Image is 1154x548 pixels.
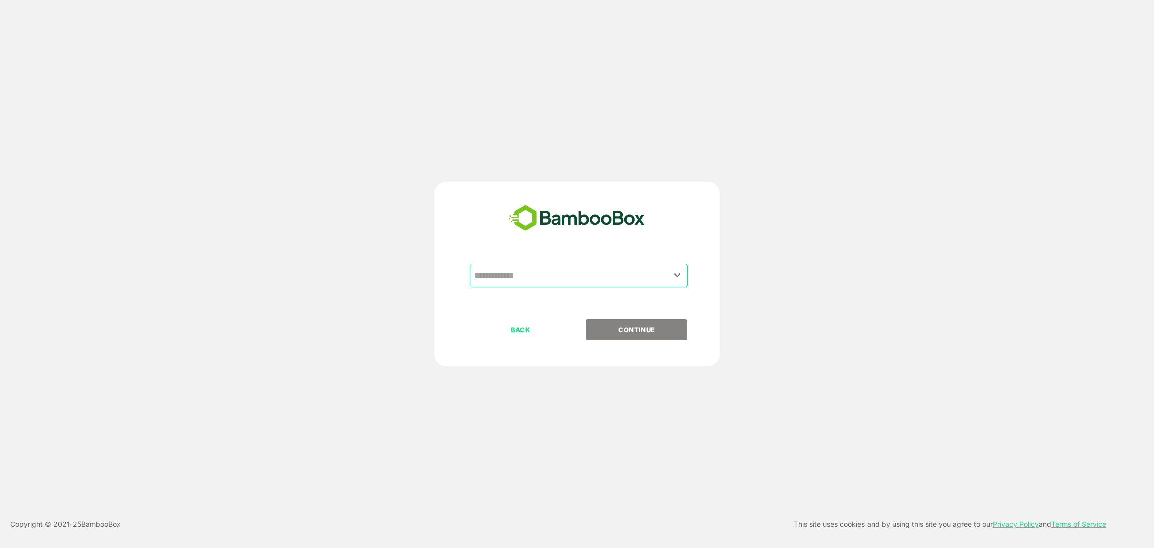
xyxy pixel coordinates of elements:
img: bamboobox [503,202,650,235]
button: CONTINUE [586,319,687,340]
a: Terms of Service [1051,520,1106,528]
button: BACK [470,319,571,340]
p: BACK [471,324,571,335]
p: This site uses cookies and by using this site you agree to our and [794,518,1106,530]
p: CONTINUE [587,324,687,335]
p: Copyright © 2021- 25 BambooBox [10,518,121,530]
button: Open [671,268,684,282]
a: Privacy Policy [993,520,1039,528]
